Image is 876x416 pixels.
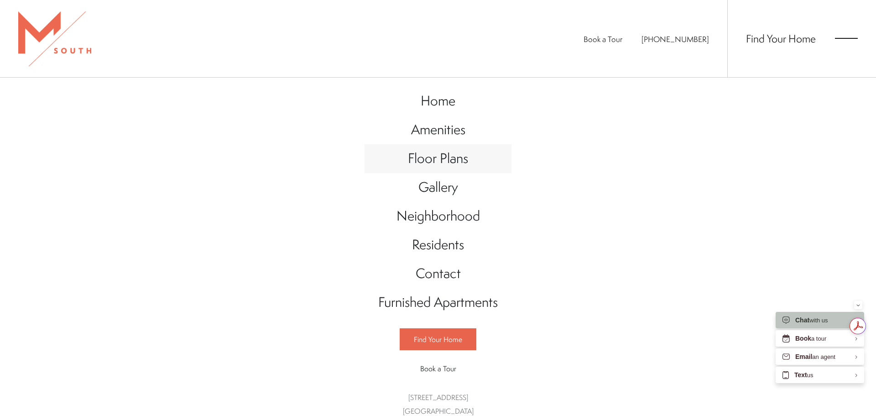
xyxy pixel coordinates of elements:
span: Gallery [418,178,458,196]
a: Go to Contact [365,259,511,288]
span: Furnished Apartments [378,293,498,311]
span: Floor Plans [408,149,468,168]
a: Find Your Home [746,31,816,46]
span: Neighborhood [396,206,480,225]
a: Get Directions to 5110 South Manhattan Avenue Tampa, FL 33611 [403,392,474,416]
span: [PHONE_NUMBER] [641,34,709,44]
button: Open Menu [835,34,858,42]
a: Go to Gallery [365,173,511,202]
a: Book a Tour [584,34,622,44]
span: Book a Tour [420,363,456,374]
a: Go to Floor Plans [365,144,511,173]
a: Book a Tour [400,358,476,379]
span: Home [421,91,455,110]
a: Go to Furnished Apartments (opens in a new tab) [365,288,511,317]
span: Amenities [411,120,465,139]
a: Go to Residents [365,231,511,259]
a: Call Us at 813-570-8014 [641,34,709,44]
a: Go to Home [365,87,511,116]
span: Contact [416,264,461,283]
span: Find Your Home [414,334,462,344]
a: Go to Neighborhood [365,202,511,231]
img: MSouth [18,11,91,66]
a: Find Your Home [400,328,476,350]
a: Go to Amenities [365,116,511,144]
span: Residents [412,235,464,254]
